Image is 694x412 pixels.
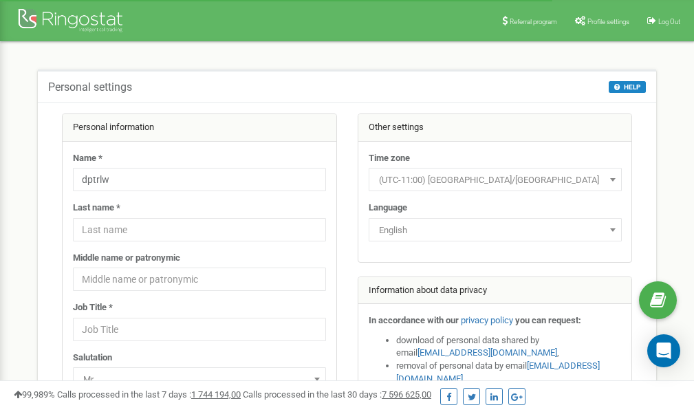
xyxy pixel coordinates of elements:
span: 99,989% [14,389,55,400]
a: privacy policy [461,315,513,325]
label: Language [369,202,407,215]
span: Calls processed in the last 7 days : [57,389,241,400]
span: Mr. [73,367,326,391]
input: Job Title [73,318,326,341]
span: English [369,218,622,241]
input: Name [73,168,326,191]
span: (UTC-11:00) Pacific/Midway [373,171,617,190]
strong: you can request: [515,315,581,325]
li: download of personal data shared by email , [396,334,622,360]
label: Time zone [369,152,410,165]
label: Last name * [73,202,120,215]
span: Mr. [78,370,321,389]
span: (UTC-11:00) Pacific/Midway [369,168,622,191]
span: English [373,221,617,240]
label: Salutation [73,351,112,365]
a: [EMAIL_ADDRESS][DOMAIN_NAME] [418,347,557,358]
span: Calls processed in the last 30 days : [243,389,431,400]
label: Name * [73,152,102,165]
u: 7 596 625,00 [382,389,431,400]
h5: Personal settings [48,81,132,94]
div: Information about data privacy [358,277,632,305]
label: Job Title * [73,301,113,314]
span: Profile settings [587,18,629,25]
input: Last name [73,218,326,241]
li: removal of personal data by email , [396,360,622,385]
span: Referral program [510,18,557,25]
label: Middle name or patronymic [73,252,180,265]
div: Other settings [358,114,632,142]
div: Personal information [63,114,336,142]
strong: In accordance with our [369,315,459,325]
span: Log Out [658,18,680,25]
input: Middle name or patronymic [73,268,326,291]
button: HELP [609,81,646,93]
div: Open Intercom Messenger [647,334,680,367]
u: 1 744 194,00 [191,389,241,400]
